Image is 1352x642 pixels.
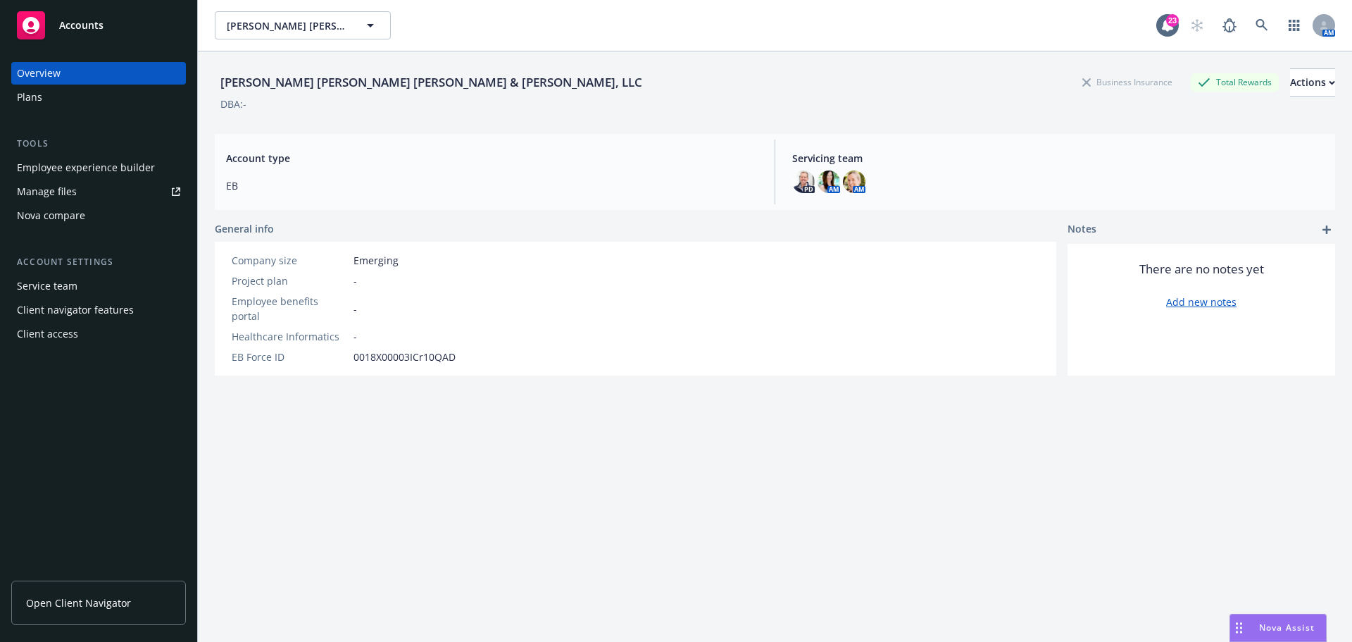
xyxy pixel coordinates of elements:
[215,73,648,92] div: [PERSON_NAME] [PERSON_NAME] [PERSON_NAME] & [PERSON_NAME], LLC
[232,329,348,344] div: Healthcare Informatics
[17,299,134,321] div: Client navigator features
[59,20,104,31] span: Accounts
[792,171,815,193] img: photo
[17,86,42,109] div: Plans
[17,275,77,297] div: Service team
[26,595,131,610] span: Open Client Navigator
[1075,73,1179,91] div: Business Insurance
[11,299,186,321] a: Client navigator features
[353,350,456,364] span: 0018X00003ICr10QAD
[232,350,348,364] div: EB Force ID
[11,204,186,227] a: Nova compare
[232,273,348,288] div: Project plan
[11,86,186,109] a: Plans
[11,156,186,179] a: Employee experience builder
[1166,14,1179,27] div: 23
[227,18,349,33] span: [PERSON_NAME] [PERSON_NAME] [PERSON_NAME] & [PERSON_NAME], LLC
[1166,295,1237,309] a: Add new notes
[17,204,85,227] div: Nova compare
[11,180,186,203] a: Manage files
[17,323,78,345] div: Client access
[353,273,357,288] span: -
[353,302,357,316] span: -
[1290,69,1335,96] div: Actions
[843,171,865,193] img: photo
[232,294,348,323] div: Employee benefits portal
[1248,11,1276,39] a: Search
[1183,11,1211,39] a: Start snowing
[11,62,186,85] a: Overview
[11,137,186,151] div: Tools
[1290,68,1335,97] button: Actions
[1068,221,1096,238] span: Notes
[11,6,186,45] a: Accounts
[1139,261,1264,278] span: There are no notes yet
[818,171,840,193] img: photo
[232,253,348,268] div: Company size
[1259,622,1315,634] span: Nova Assist
[11,255,186,269] div: Account settings
[226,178,758,193] span: EB
[1191,73,1279,91] div: Total Rewards
[11,275,186,297] a: Service team
[1230,615,1248,641] div: Drag to move
[1280,11,1308,39] a: Switch app
[1215,11,1244,39] a: Report a Bug
[353,253,399,268] span: Emerging
[11,323,186,345] a: Client access
[353,329,357,344] span: -
[215,221,274,236] span: General info
[220,97,246,111] div: DBA: -
[17,62,61,85] div: Overview
[226,151,758,166] span: Account type
[215,11,391,39] button: [PERSON_NAME] [PERSON_NAME] [PERSON_NAME] & [PERSON_NAME], LLC
[792,151,1324,166] span: Servicing team
[17,156,155,179] div: Employee experience builder
[1318,221,1335,238] a: add
[1229,614,1327,642] button: Nova Assist
[17,180,77,203] div: Manage files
